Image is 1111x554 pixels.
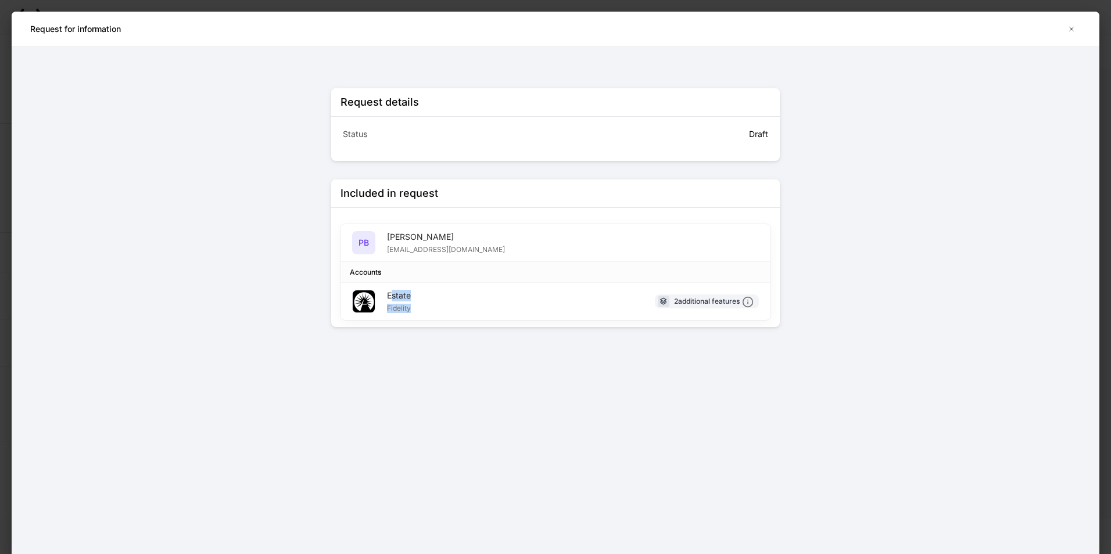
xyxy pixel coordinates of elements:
div: Request details [341,95,419,109]
div: Estate [387,290,411,301]
div: Accounts [350,267,381,278]
h5: Request for information [30,23,121,35]
h5: PB [359,237,369,249]
div: Fidelity [387,301,411,313]
p: Status [343,128,553,140]
div: 2 additional features [674,296,754,308]
div: [EMAIL_ADDRESS][DOMAIN_NAME] [387,243,505,254]
div: Included in request [341,186,438,200]
p: Draft [749,128,768,140]
div: [PERSON_NAME] [387,231,505,243]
